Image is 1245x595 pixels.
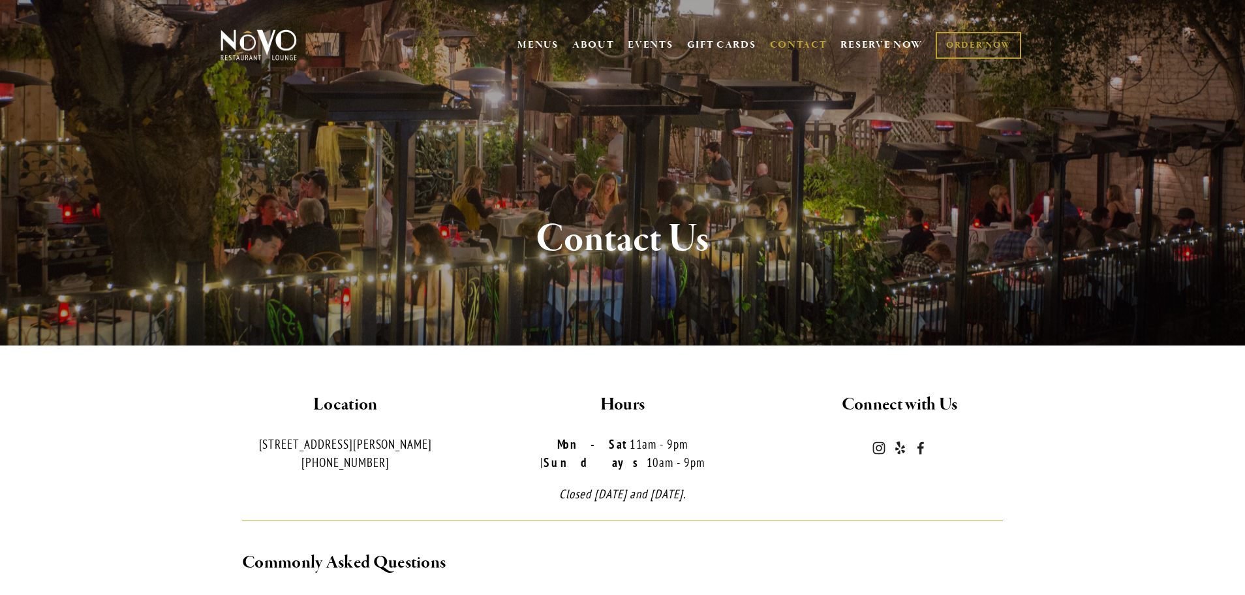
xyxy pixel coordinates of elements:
[872,442,885,455] a: Instagram
[572,39,615,52] a: ABOUT
[495,435,750,472] p: 11am - 9pm | 10am - 9pm
[559,486,686,502] em: Closed [DATE] and [DATE].
[544,455,647,470] strong: Sundays
[218,391,473,419] h2: Location
[628,39,673,52] a: EVENTS
[495,391,750,419] h2: Hours
[687,33,756,57] a: GIFT CARDS
[218,435,473,472] p: [STREET_ADDRESS][PERSON_NAME] [PHONE_NUMBER]
[517,39,559,52] a: MENUS
[536,214,709,264] strong: Contact Us
[557,436,630,452] strong: Mon-Sat
[936,32,1021,59] a: ORDER NOW
[893,442,906,455] a: Yelp
[914,442,927,455] a: Novo Restaurant and Lounge
[840,33,923,57] a: RESERVE NOW
[218,29,300,61] img: Novo Restaurant &amp; Lounge
[772,391,1027,419] h2: Connect with Us
[242,549,1003,577] h2: Commonly Asked Questions
[770,33,827,57] a: CONTACT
